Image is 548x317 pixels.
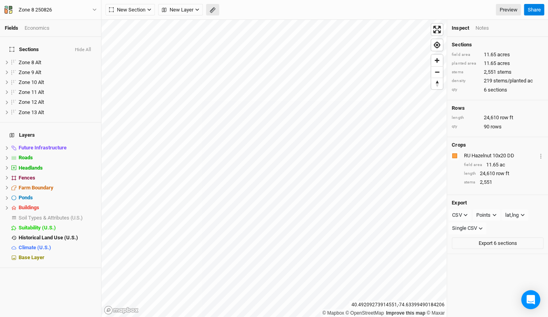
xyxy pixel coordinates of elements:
span: Future Infrastructure [19,145,67,151]
button: Reset bearing to north [431,78,443,89]
span: Climate (U.S.) [19,244,51,250]
div: qty [452,124,479,130]
div: lat,lng [505,211,519,219]
div: Soil Types & Attributes (U.S.) [19,215,96,221]
div: Farm Boundary [19,185,96,191]
div: Headlands [19,165,96,171]
button: Export 6 sections [452,237,543,249]
button: Zone 8 250826 [4,6,97,14]
div: density [452,78,479,84]
div: Inspect [452,25,469,32]
span: Zone 9 Alt [19,69,41,75]
button: Points [473,209,500,221]
span: acres [497,51,510,58]
div: Zone 12 Alt [19,99,96,105]
span: rows [490,123,501,130]
div: 219 [452,77,543,84]
button: New Layer [158,4,203,16]
div: Buildings [19,204,96,211]
span: Farm Boundary [19,185,53,191]
span: Historical Land Use (U.S.) [19,235,78,241]
button: New Section [105,4,155,16]
button: CSV [449,209,471,221]
span: Zone 10 Alt [19,79,44,85]
span: Zone 13 Alt [19,109,44,115]
div: Economics [25,25,50,32]
div: RU Hazelnut 10x20 DD [464,152,537,159]
div: 11.65 [464,161,543,168]
h4: Sections [452,42,543,48]
div: 11.65 [452,51,543,58]
h4: Layers [5,127,96,143]
button: Find my location [431,39,443,51]
div: Ponds [19,195,96,201]
div: Notes [475,25,489,32]
span: row ft [496,170,509,177]
a: Maxar [426,310,445,316]
span: Headlands [19,165,43,171]
span: stems [497,69,511,76]
div: 24,610 [464,170,543,177]
a: Improve this map [386,310,425,316]
a: OpenStreetMap [346,310,384,316]
button: lat,lng [502,209,528,221]
span: Suitability (U.S.) [19,225,56,231]
div: 2,551 [464,179,543,186]
span: Zone 8 Alt [19,59,41,65]
span: New Layer [162,6,193,14]
div: Base Layer [19,254,96,261]
span: Zone 11 Alt [19,89,44,95]
div: length [452,115,479,121]
span: ac [499,161,505,168]
span: Sections [10,46,39,53]
div: 2,551 [452,69,543,76]
a: Fields [5,25,18,31]
span: row ft [500,114,513,121]
span: Fences [19,175,35,181]
button: Zoom out [431,66,443,78]
a: Preview [496,4,521,16]
div: Zone 10 Alt [19,79,96,86]
span: sections [487,86,507,94]
span: Ponds [19,195,33,201]
div: stems [464,180,475,185]
div: length [464,171,475,177]
div: 40.49209273914551 , -74.63399490184206 [349,301,447,309]
div: stems [452,69,479,75]
div: Points [476,211,491,219]
button: Hide All [74,47,92,53]
span: acres [497,60,510,67]
span: Zoom in [431,55,443,66]
span: Zone 12 Alt [19,99,44,105]
span: Base Layer [19,254,44,260]
span: Buildings [19,204,39,210]
span: Soil Types & Attributes (U.S.) [19,215,83,221]
div: 90 [452,123,543,130]
button: Share [524,4,544,16]
div: Historical Land Use (U.S.) [19,235,96,241]
div: Zone 9 Alt [19,69,96,76]
button: Single CSV [449,222,486,234]
a: Mapbox [322,310,344,316]
div: Zone 8 Alt [19,59,96,66]
button: Shortcut: M [206,4,219,16]
div: CSV [452,211,462,219]
div: planted area [452,61,479,67]
div: Climate (U.S.) [19,244,96,251]
div: Single CSV [452,224,477,232]
span: New Section [109,6,145,14]
span: stems/planted ac [493,77,533,84]
div: 24,610 [452,114,543,121]
div: Fences [19,175,96,181]
div: 11.65 [452,60,543,67]
button: Enter fullscreen [431,24,443,35]
h4: Rows [452,105,543,111]
div: field area [464,162,482,168]
h4: Export [452,200,543,206]
div: Suitability (U.S.) [19,225,96,231]
div: Open Intercom Messenger [521,290,540,309]
canvas: Map [101,20,446,317]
